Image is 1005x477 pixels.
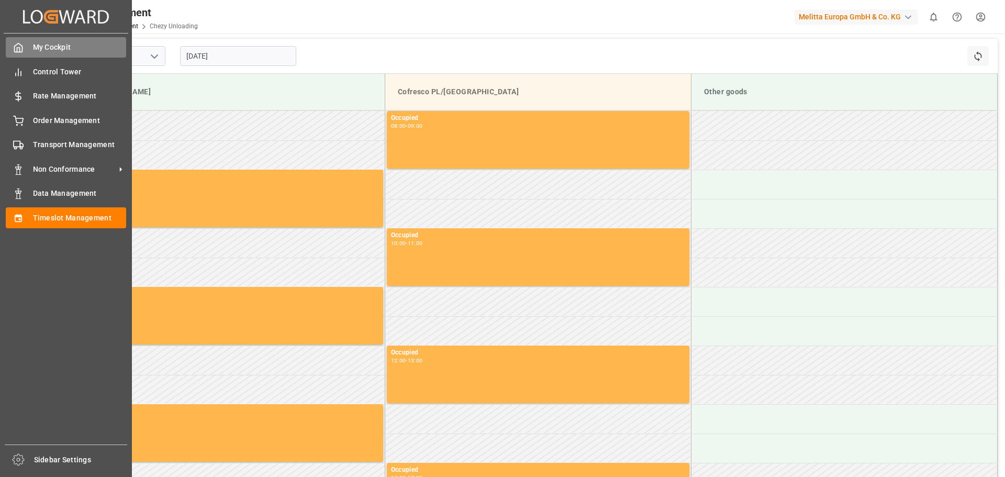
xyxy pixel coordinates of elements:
[408,358,423,363] div: 13:00
[406,241,407,246] div: -
[33,188,127,199] span: Data Management
[6,183,126,204] a: Data Management
[406,358,407,363] div: -
[408,124,423,128] div: 09:00
[391,465,685,475] div: Occupied
[391,113,685,124] div: Occupied
[945,5,969,29] button: Help Center
[922,5,945,29] button: show 0 new notifications
[84,289,379,299] div: Occupied
[33,164,116,175] span: Non Conformance
[87,82,376,102] div: [PERSON_NAME]
[33,115,127,126] span: Order Management
[394,82,683,102] div: Cofresco PL/[GEOGRAPHIC_DATA]
[391,348,685,358] div: Occupied
[6,135,126,155] a: Transport Management
[391,230,685,241] div: Occupied
[406,124,407,128] div: -
[146,48,162,64] button: open menu
[34,454,128,465] span: Sidebar Settings
[6,86,126,106] a: Rate Management
[33,42,127,53] span: My Cockpit
[6,110,126,130] a: Order Management
[408,241,423,246] div: 11:00
[391,124,406,128] div: 08:00
[6,37,126,58] a: My Cockpit
[795,9,918,25] div: Melitta Europa GmbH & Co. KG
[180,46,296,66] input: DD.MM.YYYY
[391,358,406,363] div: 12:00
[84,406,379,417] div: Occupied
[700,82,989,102] div: Other goods
[33,91,127,102] span: Rate Management
[33,213,127,224] span: Timeslot Management
[33,66,127,77] span: Control Tower
[84,172,379,182] div: Occupied
[6,207,126,228] a: Timeslot Management
[391,241,406,246] div: 10:00
[795,7,922,27] button: Melitta Europa GmbH & Co. KG
[33,139,127,150] span: Transport Management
